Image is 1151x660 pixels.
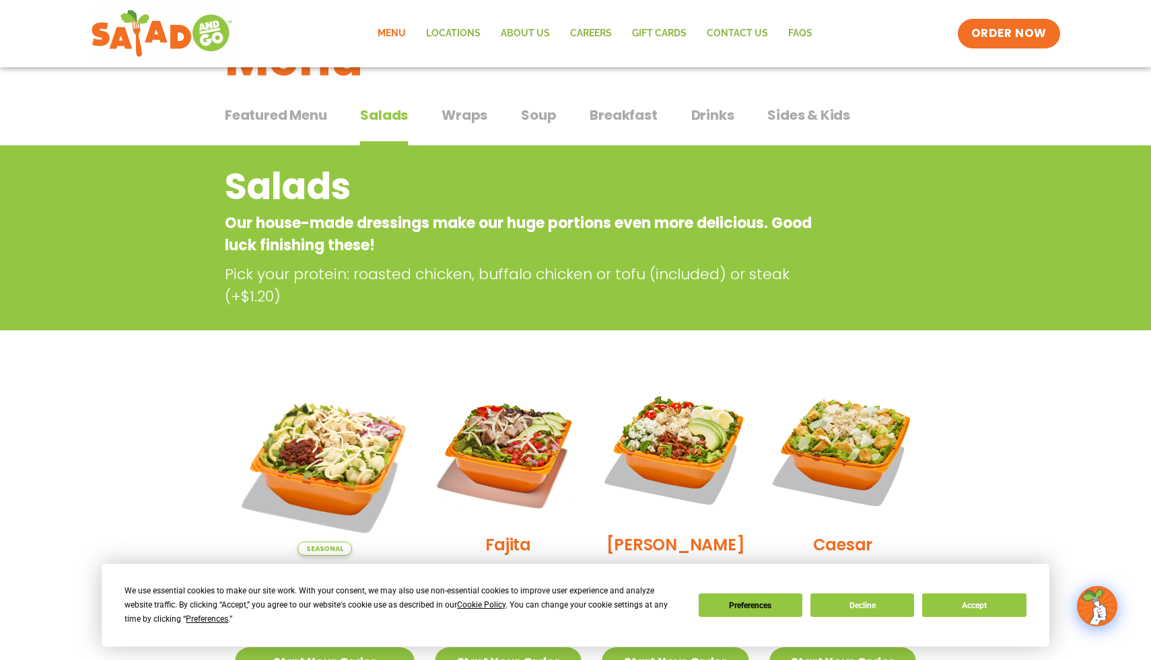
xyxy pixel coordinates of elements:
[225,100,926,146] div: Tabbed content
[769,376,916,523] img: Product photo for Caesar Salad
[456,560,502,579] span: 330 Cal
[813,533,873,556] h2: Caesar
[360,105,408,125] span: Salads
[971,26,1047,42] span: ORDER NOW
[416,18,491,49] a: Locations
[102,564,1049,647] div: Cookie Consent Prompt
[602,376,748,523] img: Product photo for Cobb Salad
[810,593,914,617] button: Decline
[522,561,561,578] span: Details
[368,18,823,49] nav: Menu
[778,18,823,49] a: FAQs
[560,18,622,49] a: Careers
[442,105,487,125] span: Wraps
[922,593,1026,617] button: Accept
[699,593,802,617] button: Preferences
[521,105,556,125] span: Soup
[590,105,657,125] span: Breakfast
[91,7,233,61] img: new-SAG-logo-768×292
[298,542,352,556] span: Seasonal
[691,105,734,125] span: Drinks
[368,18,416,49] a: Menu
[125,584,682,626] div: We use essential cookies to make our site work. With your consent, we may also use non-essential ...
[767,105,850,125] span: Sides & Kids
[1078,587,1116,625] img: wpChatIcon
[491,18,560,49] a: About Us
[697,18,778,49] a: Contact Us
[856,561,895,578] span: Details
[225,263,824,307] p: Pick your protein: roasted chicken, buffalo chicken or tofu (included) or steak (+$1.20)
[457,600,505,610] span: Cookie Policy
[485,533,531,556] h2: Fajita
[790,560,837,579] span: 290 Cal
[622,18,697,49] a: GIFT CARDS
[225,159,818,214] h2: Salads
[606,533,745,556] h2: [PERSON_NAME]
[225,212,818,256] p: Our house-made dressings make our huge portions even more delicious. Good luck finishing these!
[235,376,415,556] img: Product photo for Tuscan Summer Salad
[225,105,326,125] span: Featured Menu
[435,376,582,523] img: Product photo for Fajita Salad
[689,561,729,578] span: Details
[622,560,670,579] span: 460 Cal
[186,614,228,624] span: Preferences
[958,19,1060,48] a: ORDER NOW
